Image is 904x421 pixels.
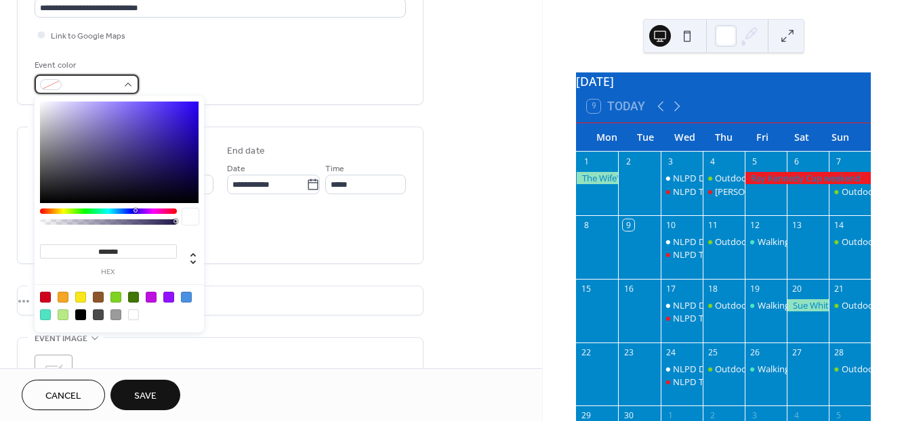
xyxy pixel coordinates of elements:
div: NLPD Drop in Hub [673,236,749,248]
div: 28 [833,347,844,358]
div: 23 [623,347,634,358]
div: Outdoor Crown Green Bowls [829,185,871,198]
div: Outdoor Crown Green Bowls [703,299,745,311]
label: hex [40,269,177,276]
div: 2 [623,156,634,167]
div: Outdoor Crown Green Bowls [829,363,871,375]
div: 7 [833,156,844,167]
div: ; [35,355,73,393]
div: 6 [791,156,802,167]
div: 17 [665,283,676,294]
div: 10 [665,219,676,231]
div: 13 [791,219,802,231]
div: 21 [833,283,844,294]
div: NLPD Drop in Hub [673,299,749,311]
div: 5 [749,156,760,167]
div: Walking football training [745,236,787,248]
div: NLPD Drop in Hub [661,172,703,184]
div: Ray Kennedy Cup weekend [745,172,871,184]
div: Mon [587,123,626,151]
div: 25 [707,347,718,358]
div: #50E3C2 [40,309,51,320]
div: Walking football training [745,299,787,311]
div: Fri [743,123,782,151]
div: 24 [665,347,676,358]
div: [PERSON_NAME] Live in [GEOGRAPHIC_DATA] [715,185,901,198]
div: Event color [35,58,136,72]
div: 20 [791,283,802,294]
div: 15 [581,283,592,294]
div: Outdoor Crown Green Bowls [715,172,832,184]
span: Date [227,162,245,176]
div: 8 [581,219,592,231]
div: 26 [749,347,760,358]
div: NLPD Table tennis/ Crib [661,376,703,388]
button: Cancel [22,380,105,410]
div: Outdoor Crown Green Bowls [703,172,745,184]
div: 18 [707,283,718,294]
div: #7ED321 [110,292,121,303]
div: Sat [782,123,821,151]
div: 12 [749,219,760,231]
div: 9 [623,219,634,231]
div: Walking football training [745,363,787,375]
div: NLPD Drop in Hub [661,363,703,375]
div: Sun [821,123,860,151]
span: Save [134,389,157,403]
div: #BD10E0 [146,292,157,303]
div: Outdoor Crown Green Bowls [715,236,832,248]
div: NLPD Drop in Hub [673,172,749,184]
div: #000000 [75,309,86,320]
div: 19 [749,283,760,294]
span: Event image [35,332,87,346]
div: Outdoor Crown Green Bowls [829,299,871,311]
div: NLPD Drop in Hub [661,299,703,311]
div: Wed [665,123,704,151]
div: NLPD Table tennis/ Crib [673,376,769,388]
div: #4A4A4A [93,309,104,320]
div: #B8E986 [58,309,68,320]
button: Save [110,380,180,410]
div: #F5A623 [58,292,68,303]
div: 22 [581,347,592,358]
div: 27 [791,347,802,358]
div: NLPD Table tennis/ Crib [661,312,703,324]
div: #4A90E2 [181,292,192,303]
div: NLPD Table tennis/ Crib [661,248,703,261]
span: Link to Google Maps [51,29,125,43]
div: End date [227,144,265,158]
div: Outdoor Crown Green Bowls [715,363,832,375]
div: Outdoor Crown Green Bowls [829,236,871,248]
div: The Wife's birthday [576,172,618,184]
div: Outdoor Crown Green Bowls [715,299,832,311]
div: Thu [704,123,743,151]
div: Walking football training [758,299,856,311]
div: NLPD Table tennis/ Crib [673,185,769,198]
span: Cancel [45,389,81,403]
div: #FFFFFF [128,309,139,320]
div: NLPD Table tennis/ Crib [673,312,769,324]
div: #8B572A [93,292,104,303]
div: 4 [707,156,718,167]
div: 14 [833,219,844,231]
div: NLPD Drop in Hub [673,363,749,375]
div: #D0021B [40,292,51,303]
div: Tue [626,123,665,151]
div: #F8E71C [75,292,86,303]
div: 3 [665,156,676,167]
div: NLPD Table tennis/ Crib [661,185,703,198]
div: Sue White's birthday [787,299,829,311]
div: 11 [707,219,718,231]
span: Time [325,162,344,176]
div: 1 [581,156,592,167]
div: #9B9B9B [110,309,121,320]
div: Luther Live in New Brighton [703,185,745,198]
div: NLPD Table tennis/ Crib [673,248,769,261]
div: 16 [623,283,634,294]
div: ••• [18,286,423,315]
div: Walking football training [758,363,856,375]
div: Outdoor Crown Green Bowls [703,236,745,248]
div: #9013FE [163,292,174,303]
div: NLPD Drop in Hub [661,236,703,248]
